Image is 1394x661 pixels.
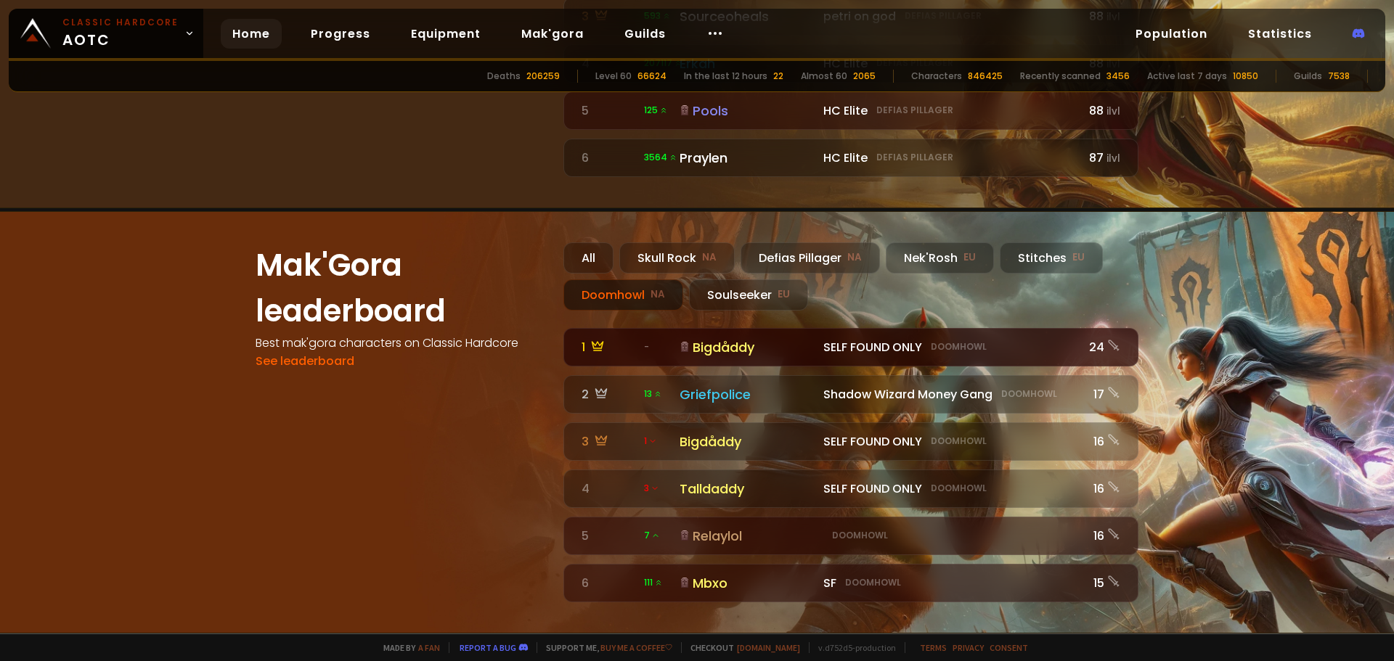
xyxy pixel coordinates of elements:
div: Recently scanned [1020,70,1101,83]
a: 5 125 Pools HC EliteDefias Pillager88ilvl [563,91,1138,130]
div: Characters [911,70,962,83]
div: Griefpolice [680,385,815,404]
div: 16 [1083,432,1120,451]
div: HC Elite [823,149,1074,167]
small: NA [847,250,862,265]
div: All [563,242,614,274]
div: Guilds [1294,70,1322,83]
div: 6 [582,574,635,592]
div: Stitches [1000,242,1103,274]
small: ilvl [1106,152,1120,165]
small: EU [778,287,790,302]
a: [DOMAIN_NAME] [737,642,800,653]
div: 846425 [968,70,1003,83]
div: 7538 [1328,70,1350,83]
h4: Best mak'gora characters on Classic Hardcore [256,334,546,352]
a: Progress [299,19,382,49]
div: 17 [1083,385,1120,403]
div: Defias Pillager [741,242,880,274]
small: Doomhowl [832,529,888,542]
span: Support me, [537,642,672,653]
small: Doomhowl [931,340,987,353]
div: Deaths [487,70,521,83]
span: 7 [644,529,660,542]
a: Home [221,19,282,49]
div: 2065 [853,70,876,83]
div: SELF FOUND ONLY [823,338,1074,356]
div: 3 [582,7,635,25]
a: Buy me a coffee [600,642,672,653]
a: a fan [418,642,440,653]
div: 5 [582,527,635,545]
div: 87 [1083,149,1120,167]
div: Bigdåddy [680,337,815,357]
a: 2 13 GriefpoliceShadow Wizard Money GangDoomhowl17 [563,375,1138,414]
div: 22 [773,70,783,83]
a: Population [1124,19,1219,49]
div: 2 [582,385,635,403]
div: 88 [1083,102,1120,120]
span: 3 [644,482,659,495]
small: Classic Hardcore [62,16,179,29]
span: - [644,340,649,353]
small: Doomhowl [931,435,987,448]
div: Pools [680,101,815,120]
a: 1 -BigdåddySELF FOUND ONLYDoomhowl24 [563,328,1138,366]
div: 1 [582,338,635,356]
small: Doomhowl [1001,387,1057,401]
span: v. d752d5 - production [809,642,896,653]
span: Made by [375,642,440,653]
a: 4 3 TalldaddySELF FOUND ONLYDoomhowl16 [563,469,1138,508]
div: 4 [582,480,635,498]
div: 5 [582,102,635,120]
a: Statistics [1236,19,1324,49]
div: Sourceoheals [680,7,815,26]
a: Consent [990,642,1028,653]
div: 16 [1083,527,1120,545]
div: HC Elite [823,102,1074,120]
a: Classic HardcoreAOTC [9,9,203,58]
a: Privacy [953,642,984,653]
div: petri on god [823,7,1074,25]
small: NA [702,250,717,265]
div: 24 [1083,338,1120,356]
div: SF [823,574,1074,592]
div: Soulseeker [689,279,808,311]
span: 125 [644,104,668,117]
h1: Mak'Gora leaderboard [256,242,546,334]
span: 3564 [644,151,677,164]
div: 6 [582,149,635,167]
div: Shadow Wizard Money Gang [823,385,1074,403]
div: Bigdåddy [680,432,815,451]
small: ilvl [1106,104,1120,118]
div: Active last 7 days [1147,70,1227,83]
div: Relaylol [680,526,815,546]
small: Defias Pillager [876,151,953,164]
a: 6 111 MbxoSFDoomhowl15 [563,564,1138,602]
div: Skull Rock [619,242,735,274]
div: Almost 60 [801,70,847,83]
small: Doomhowl [845,576,901,589]
span: 1 [644,435,657,448]
div: Talldaddy [680,479,815,498]
a: Mak'gora [510,19,595,49]
div: Doomhowl [563,279,683,311]
small: NA [651,287,665,302]
div: 10850 [1233,70,1258,83]
div: Nek'Rosh [886,242,994,274]
div: Level 60 [595,70,632,83]
div: 66624 [637,70,667,83]
a: See leaderboard [256,353,354,369]
a: Terms [920,642,947,653]
small: Doomhowl [931,482,987,495]
div: Mbxo [680,573,815,593]
div: 16 [1083,480,1120,498]
a: Report a bug [460,642,516,653]
a: Equipment [399,19,492,49]
span: 111 [644,576,663,589]
a: 5 7RelaylolDoomhowl16 [563,517,1138,555]
span: 13 [644,387,662,401]
div: 88 [1083,7,1120,25]
div: 206259 [526,70,560,83]
small: Defias Pillager [876,104,953,117]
